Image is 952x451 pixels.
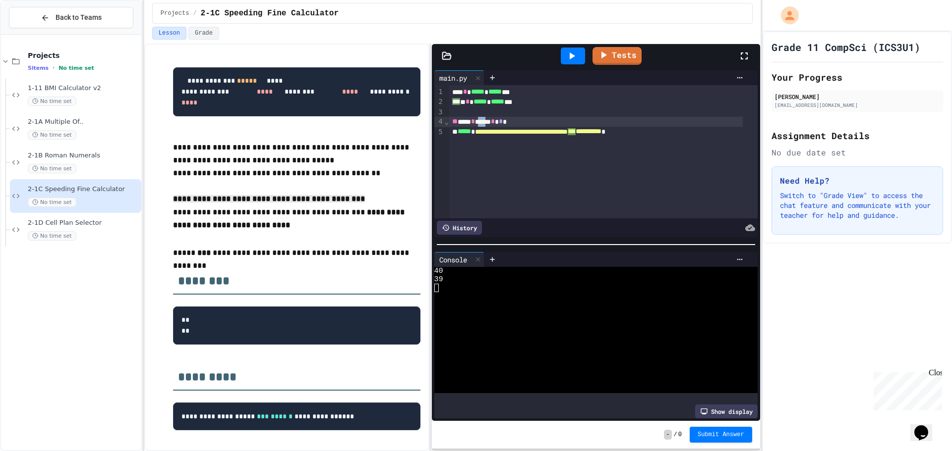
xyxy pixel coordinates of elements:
div: [EMAIL_ADDRESS][DOMAIN_NAME] [774,101,940,109]
span: No time set [59,65,94,71]
span: / [193,9,196,17]
button: Grade [188,27,219,40]
span: No time set [28,231,76,241]
div: Console [434,252,484,267]
button: Lesson [152,27,186,40]
button: Submit Answer [690,427,752,443]
span: 39 [434,275,443,284]
span: / [674,431,677,439]
div: Show display [695,404,758,418]
h1: Grade 11 CompSci (ICS3U1) [772,40,920,54]
span: 5 items [28,65,49,71]
div: 4 [434,117,444,127]
h2: Assignment Details [772,129,943,143]
a: Tests [593,47,642,65]
div: main.py [434,70,484,85]
span: No time set [28,130,76,140]
div: My Account [771,4,801,27]
h2: Your Progress [772,70,943,84]
div: 5 [434,127,444,138]
div: History [437,221,482,235]
span: 1-11 BMI Calculator v2 [28,84,139,93]
span: 0 [678,431,682,439]
span: - [664,430,671,440]
span: Projects [28,51,139,60]
button: Back to Teams [9,7,133,28]
div: No due date set [772,147,943,158]
iframe: chat widget [870,368,942,410]
span: Fold line [444,118,449,126]
div: 2 [434,97,444,107]
span: 2-1A Multiple Of.. [28,118,139,126]
span: No time set [28,164,76,173]
div: Console [434,254,472,265]
iframe: chat widget [910,411,942,441]
span: No time set [28,97,76,106]
span: • [53,64,55,72]
span: Submit Answer [698,431,744,439]
span: Projects [161,9,189,17]
span: 2-1B Roman Numerals [28,151,139,160]
span: 2-1D Cell Plan Selector [28,219,139,227]
span: 2-1C Speeding Fine Calculator [201,7,339,19]
div: main.py [434,73,472,83]
div: 1 [434,87,444,97]
span: No time set [28,198,76,207]
div: 3 [434,107,444,117]
h3: Need Help? [780,175,935,187]
span: Back to Teams [56,12,102,23]
div: [PERSON_NAME] [774,92,940,101]
p: Switch to "Grade View" to access the chat feature and communicate with your teacher for help and ... [780,191,935,220]
span: 40 [434,267,443,275]
div: Chat with us now!Close [4,4,68,63]
span: 2-1C Speeding Fine Calculator [28,185,139,194]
